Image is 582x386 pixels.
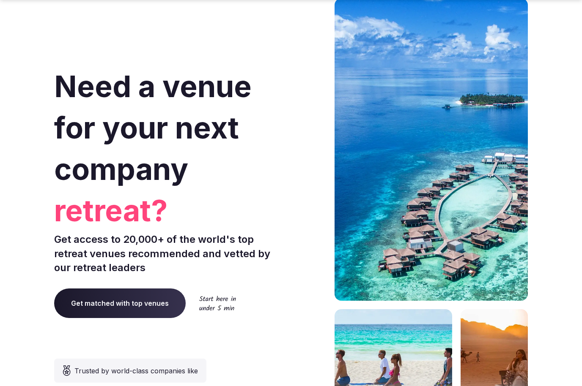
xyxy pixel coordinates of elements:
span: Trusted by world-class companies like [74,366,198,376]
span: retreat? [54,190,288,231]
span: Need a venue for your next company [54,68,252,187]
a: Get matched with top venues [54,288,186,318]
img: Start here in under 5 min [199,296,236,310]
p: Get access to 20,000+ of the world's top retreat venues recommended and vetted by our retreat lea... [54,232,288,275]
